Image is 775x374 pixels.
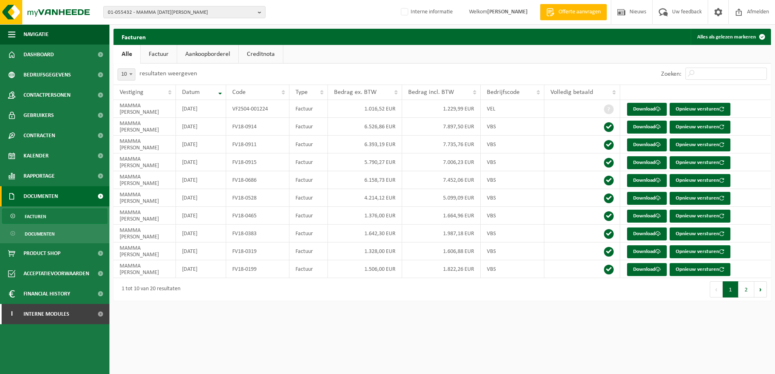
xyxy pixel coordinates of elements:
[113,100,176,118] td: MAMMA [PERSON_NAME]
[108,6,255,19] span: 01-055432 - MAMMA [DATE][PERSON_NAME]
[328,153,402,171] td: 5.790,27 EUR
[408,89,454,96] span: Bedrag incl. BTW
[182,89,200,96] span: Datum
[24,125,55,146] span: Contracten
[289,118,328,136] td: Factuur
[176,260,226,278] td: [DATE]
[113,45,140,64] a: Alle
[176,100,226,118] td: [DATE]
[402,207,481,225] td: 1.664,96 EUR
[328,171,402,189] td: 6.158,73 EUR
[24,263,89,284] span: Acceptatievoorwaarden
[24,243,60,263] span: Product Shop
[328,100,402,118] td: 1.016,52 EUR
[481,153,544,171] td: VBS
[481,207,544,225] td: VBS
[402,153,481,171] td: 7.006,23 EUR
[670,174,730,187] button: Opnieuw versturen
[661,71,681,77] label: Zoeken:
[141,45,177,64] a: Factuur
[627,245,667,258] a: Download
[176,207,226,225] td: [DATE]
[723,281,739,297] button: 1
[627,138,667,151] a: Download
[113,207,176,225] td: MAMMA [PERSON_NAME]
[289,171,328,189] td: Factuur
[24,304,69,324] span: Interne modules
[289,100,328,118] td: Factuur
[113,118,176,136] td: MAMMA [PERSON_NAME]
[481,118,544,136] td: VBS
[226,153,289,171] td: FV18-0915
[670,138,730,151] button: Opnieuw versturen
[226,189,289,207] td: FV18-0528
[118,282,180,297] div: 1 tot 10 van 20 resultaten
[25,209,46,224] span: Facturen
[226,260,289,278] td: FV18-0199
[402,260,481,278] td: 1.822,26 EUR
[627,156,667,169] a: Download
[118,69,135,80] span: 10
[24,146,49,166] span: Kalender
[481,171,544,189] td: VBS
[226,242,289,260] td: FV18-0319
[627,121,667,134] a: Download
[226,171,289,189] td: FV18-0686
[177,45,238,64] a: Aankoopborderel
[402,189,481,207] td: 5.099,09 EUR
[176,225,226,242] td: [DATE]
[481,136,544,153] td: VBS
[670,227,730,240] button: Opnieuw versturen
[176,171,226,189] td: [DATE]
[226,100,289,118] td: VF2504-001224
[627,192,667,205] a: Download
[8,304,15,324] span: I
[481,260,544,278] td: VBS
[120,89,143,96] span: Vestiging
[557,8,603,16] span: Offerte aanvragen
[113,242,176,260] td: MAMMA [PERSON_NAME]
[691,29,770,45] button: Alles als gelezen markeren
[2,208,107,224] a: Facturen
[295,89,308,96] span: Type
[239,45,283,64] a: Creditnota
[226,225,289,242] td: FV18-0383
[113,260,176,278] td: MAMMA [PERSON_NAME]
[118,68,135,81] span: 10
[24,45,54,65] span: Dashboard
[627,210,667,223] a: Download
[24,284,70,304] span: Financial History
[670,210,730,223] button: Opnieuw versturen
[402,225,481,242] td: 1.987,18 EUR
[113,189,176,207] td: MAMMA [PERSON_NAME]
[487,9,528,15] strong: [PERSON_NAME]
[24,85,71,105] span: Contactpersonen
[113,171,176,189] td: MAMMA [PERSON_NAME]
[328,118,402,136] td: 6.526,86 EUR
[176,136,226,153] td: [DATE]
[627,263,667,276] a: Download
[328,207,402,225] td: 1.376,00 EUR
[402,118,481,136] td: 7.897,50 EUR
[399,6,453,18] label: Interne informatie
[670,156,730,169] button: Opnieuw versturen
[627,227,667,240] a: Download
[627,103,667,116] a: Download
[328,260,402,278] td: 1.506,00 EUR
[328,136,402,153] td: 6.393,19 EUR
[289,207,328,225] td: Factuur
[139,70,197,77] label: resultaten weergeven
[328,189,402,207] td: 4.214,12 EUR
[226,118,289,136] td: FV18-0914
[24,166,55,186] span: Rapportage
[334,89,377,96] span: Bedrag ex. BTW
[226,207,289,225] td: FV18-0465
[176,118,226,136] td: [DATE]
[232,89,246,96] span: Code
[2,226,107,241] a: Documenten
[670,263,730,276] button: Opnieuw versturen
[289,153,328,171] td: Factuur
[481,242,544,260] td: VBS
[176,189,226,207] td: [DATE]
[481,100,544,118] td: VEL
